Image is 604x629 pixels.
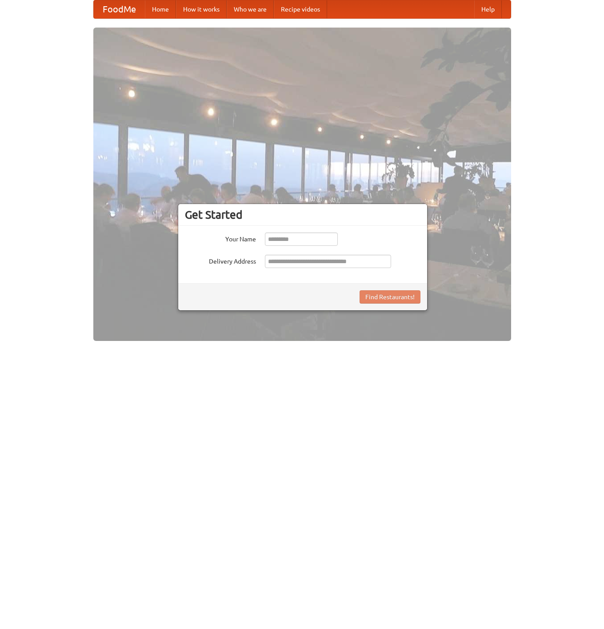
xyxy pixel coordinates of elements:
[94,0,145,18] a: FoodMe
[185,208,420,221] h3: Get Started
[185,232,256,244] label: Your Name
[274,0,327,18] a: Recipe videos
[474,0,502,18] a: Help
[176,0,227,18] a: How it works
[185,255,256,266] label: Delivery Address
[360,290,420,304] button: Find Restaurants!
[227,0,274,18] a: Who we are
[145,0,176,18] a: Home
